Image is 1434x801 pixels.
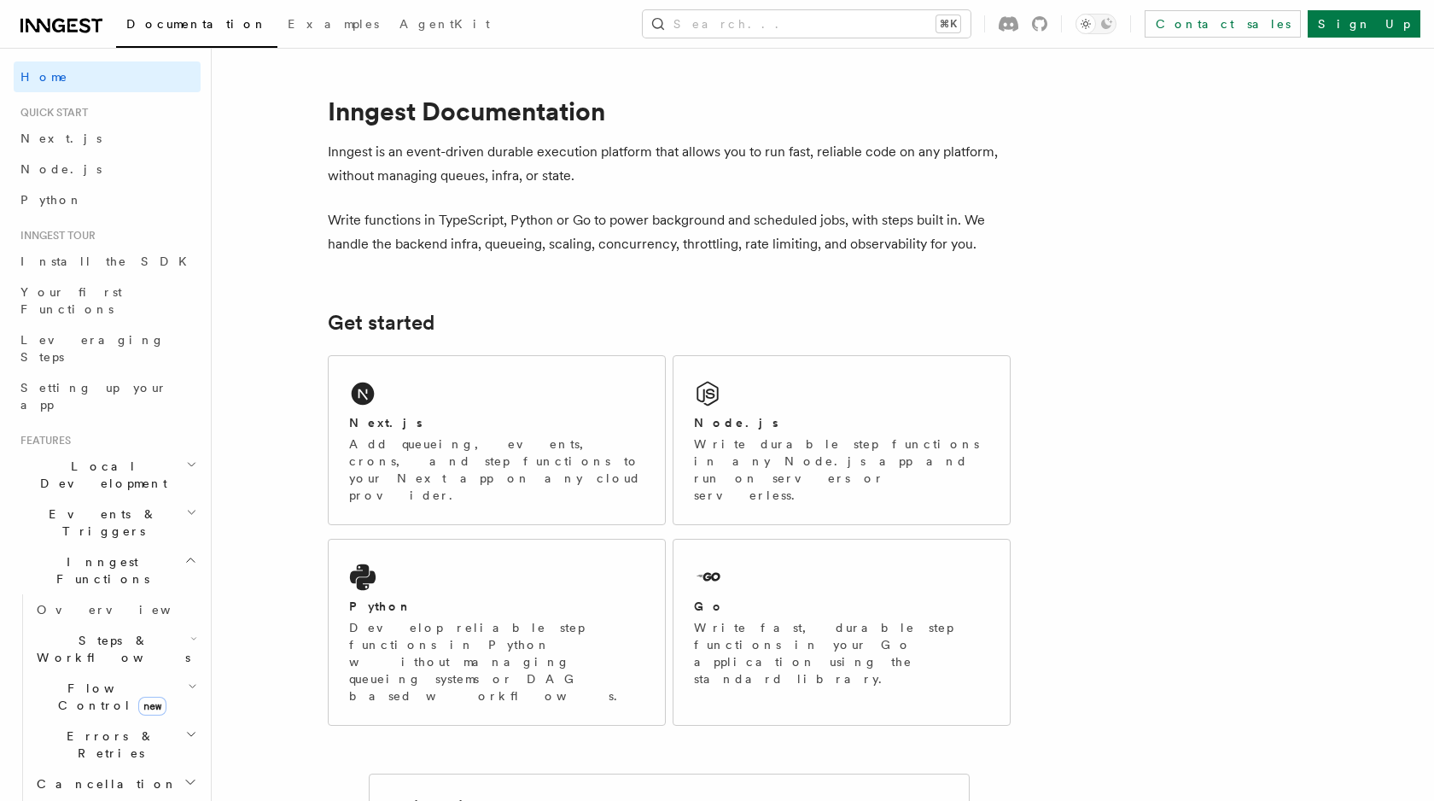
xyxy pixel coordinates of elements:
h2: Node.js [694,414,778,431]
span: Documentation [126,17,267,31]
a: Node.js [14,154,201,184]
span: Inngest tour [14,229,96,243]
span: Events & Triggers [14,506,186,540]
button: Cancellation [30,769,201,799]
button: Inngest Functions [14,547,201,594]
span: Install the SDK [20,254,197,268]
a: Sign Up [1308,10,1420,38]
h2: Go [694,598,725,615]
button: Search...⌘K [643,10,971,38]
span: Next.js [20,132,102,145]
a: Get started [328,311,434,335]
span: new [138,697,166,716]
p: Write functions in TypeScript, Python or Go to power background and scheduled jobs, with steps bu... [328,208,1011,256]
a: Setting up your app [14,372,201,420]
p: Add queueing, events, crons, and step functions to your Next app on any cloud provider. [349,436,644,504]
kbd: ⌘K [936,15,960,32]
button: Steps & Workflows [30,625,201,673]
a: Install the SDK [14,246,201,277]
span: Python [20,193,83,207]
button: Events & Triggers [14,499,201,547]
span: Your first Functions [20,285,122,316]
p: Write durable step functions in any Node.js app and run on servers or serverless. [694,436,989,504]
span: Node.js [20,162,102,176]
a: GoWrite fast, durable step functions in your Go application using the standard library. [673,539,1011,726]
a: Python [14,184,201,215]
a: Home [14,61,201,92]
span: Home [20,68,68,85]
h2: Python [349,598,412,615]
h2: Next.js [349,414,423,431]
button: Flow Controlnew [30,673,201,721]
a: AgentKit [389,5,500,46]
a: Examples [277,5,389,46]
a: Your first Functions [14,277,201,324]
a: Documentation [116,5,277,48]
a: Next.jsAdd queueing, events, crons, and step functions to your Next app on any cloud provider. [328,355,666,525]
p: Write fast, durable step functions in your Go application using the standard library. [694,619,989,687]
a: Leveraging Steps [14,324,201,372]
span: Setting up your app [20,381,167,412]
span: Local Development [14,458,186,492]
span: Quick start [14,106,88,120]
span: Leveraging Steps [20,333,165,364]
button: Toggle dark mode [1075,14,1116,34]
span: Cancellation [30,775,178,792]
button: Errors & Retries [30,721,201,769]
span: Flow Control [30,680,188,714]
span: Features [14,434,71,447]
span: Steps & Workflows [30,632,190,666]
a: Next.js [14,123,201,154]
span: Inngest Functions [14,553,184,588]
span: Errors & Retries [30,728,185,762]
a: Contact sales [1145,10,1301,38]
p: Develop reliable step functions in Python without managing queueing systems or DAG based workflows. [349,619,644,705]
a: Node.jsWrite durable step functions in any Node.js app and run on servers or serverless. [673,355,1011,525]
span: AgentKit [399,17,490,31]
h1: Inngest Documentation [328,96,1011,126]
p: Inngest is an event-driven durable execution platform that allows you to run fast, reliable code ... [328,140,1011,188]
span: Overview [37,603,213,617]
span: Examples [288,17,379,31]
button: Local Development [14,451,201,499]
a: Overview [30,594,201,625]
a: PythonDevelop reliable step functions in Python without managing queueing systems or DAG based wo... [328,539,666,726]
